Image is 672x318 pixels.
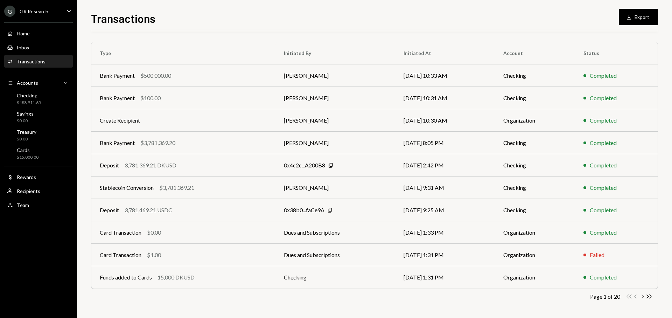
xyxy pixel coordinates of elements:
div: 0x4c2c...A200B8 [284,161,325,170]
div: Funds added to Cards [100,273,152,282]
td: [PERSON_NAME] [275,132,395,154]
div: $500,000.00 [140,71,171,80]
div: Page 1 of 20 [590,293,620,300]
a: Accounts [4,76,73,89]
td: Checking [495,132,575,154]
td: Checking [495,154,575,177]
div: Completed [590,206,617,214]
td: [PERSON_NAME] [275,87,395,109]
td: [PERSON_NAME] [275,64,395,87]
div: $3,781,369.20 [140,139,175,147]
td: Checking [275,266,395,289]
div: GR Research [20,8,48,14]
div: Checking [17,92,41,98]
div: Completed [590,139,617,147]
div: Transactions [17,58,45,64]
div: Completed [590,116,617,125]
td: [DATE] 1:31 PM [395,266,495,289]
a: Cards$15,000.00 [4,145,73,162]
div: Savings [17,111,34,117]
div: Accounts [17,80,38,86]
td: [DATE] 1:33 PM [395,221,495,244]
div: Inbox [17,44,29,50]
div: Deposit [100,206,119,214]
td: [DATE] 8:05 PM [395,132,495,154]
td: [PERSON_NAME] [275,177,395,199]
td: [DATE] 9:25 AM [395,199,495,221]
div: Cards [17,147,38,153]
div: Home [17,30,30,36]
a: Recipients [4,185,73,197]
td: [DATE] 9:31 AM [395,177,495,199]
div: Bank Payment [100,71,135,80]
div: Rewards [17,174,36,180]
div: $100.00 [140,94,161,102]
td: [DATE] 10:31 AM [395,87,495,109]
div: 0x38b0...faCe9A [284,206,324,214]
div: Team [17,202,29,208]
td: [DATE] 2:42 PM [395,154,495,177]
td: Organization [495,109,575,132]
td: Organization [495,266,575,289]
th: Initiated At [395,42,495,64]
th: Type [91,42,275,64]
a: Transactions [4,55,73,68]
div: Stablecoin Conversion [100,184,154,192]
td: Organization [495,244,575,266]
div: 3,781,369.21 DKUSD [125,161,176,170]
td: Dues and Subscriptions [275,221,395,244]
td: Checking [495,177,575,199]
td: Checking [495,199,575,221]
div: Completed [590,71,617,80]
div: $0.00 [147,228,161,237]
a: Team [4,199,73,211]
td: Checking [495,87,575,109]
div: Card Transaction [100,228,141,237]
td: [DATE] 1:31 PM [395,244,495,266]
a: Inbox [4,41,73,54]
div: $1.00 [147,251,161,259]
div: G [4,6,15,17]
div: $15,000.00 [17,154,38,160]
a: Home [4,27,73,40]
div: $0.00 [17,118,34,124]
div: Completed [590,161,617,170]
th: Initiated By [275,42,395,64]
div: Completed [590,184,617,192]
a: Savings$0.00 [4,109,73,125]
td: [DATE] 10:30 AM [395,109,495,132]
div: Bank Payment [100,94,135,102]
td: [DATE] 10:33 AM [395,64,495,87]
a: Rewards [4,171,73,183]
div: Treasury [17,129,36,135]
div: $488,911.65 [17,100,41,106]
button: Export [619,9,658,25]
div: Completed [590,94,617,102]
a: Treasury$0.00 [4,127,73,144]
th: Status [575,42,658,64]
div: $3,781,369.21 [159,184,194,192]
a: Checking$488,911.65 [4,90,73,107]
div: Recipients [17,188,40,194]
h1: Transactions [91,11,155,25]
div: Card Transaction [100,251,141,259]
div: 15,000 DKUSD [157,273,195,282]
th: Account [495,42,575,64]
td: Checking [495,64,575,87]
div: Failed [590,251,604,259]
div: Completed [590,273,617,282]
td: Organization [495,221,575,244]
div: Completed [590,228,617,237]
div: Bank Payment [100,139,135,147]
div: Deposit [100,161,119,170]
div: 3,781,469.21 USDC [125,206,172,214]
td: Dues and Subscriptions [275,244,395,266]
td: [PERSON_NAME] [275,109,395,132]
td: Create Recipient [91,109,275,132]
div: $0.00 [17,136,36,142]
